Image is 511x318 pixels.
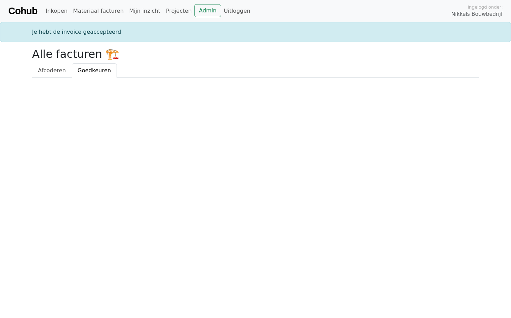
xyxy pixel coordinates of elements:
[221,4,253,18] a: Uitloggen
[451,10,503,18] span: Nikkels Bouwbedrijf
[38,67,66,74] span: Afcoderen
[28,28,483,36] div: Je hebt de invoice geaccepteerd
[32,63,72,78] a: Afcoderen
[32,47,479,61] h2: Alle facturen 🏗️
[8,3,37,19] a: Cohub
[163,4,194,18] a: Projecten
[127,4,163,18] a: Mijn inzicht
[72,63,117,78] a: Goedkeuren
[70,4,127,18] a: Materiaal facturen
[43,4,70,18] a: Inkopen
[78,67,111,74] span: Goedkeuren
[194,4,221,17] a: Admin
[468,4,503,10] span: Ingelogd onder:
